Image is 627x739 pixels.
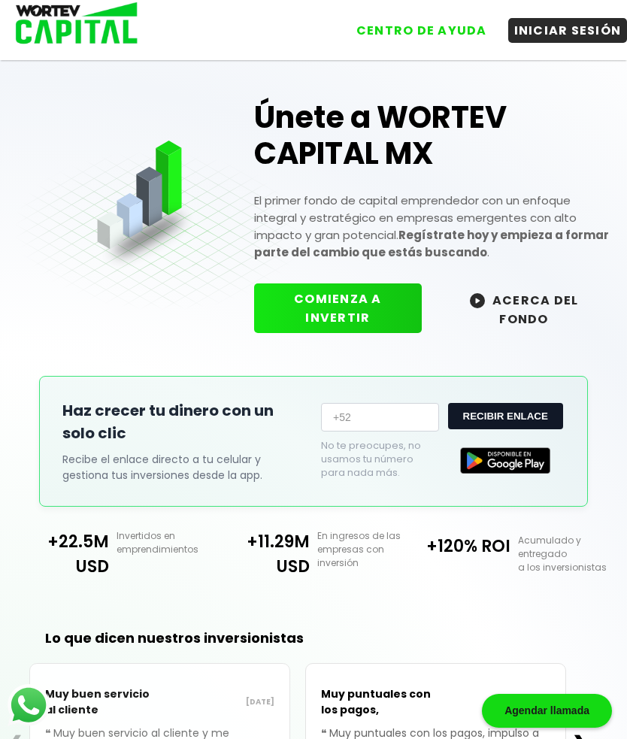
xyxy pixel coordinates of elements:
img: wortev-capital-acerca-del-fondo [470,293,485,308]
p: Acumulado y entregado a los inversionistas [510,534,614,574]
p: Muy puntuales con los pagos, [321,679,436,725]
button: CENTRO DE AYUDA [350,18,493,43]
p: +11.29M USD [214,529,310,579]
button: COMIENZA A INVERTIR [254,283,422,333]
p: +22.5M USD [13,529,109,579]
button: RECIBIR ENLACE [448,403,563,429]
strong: Regístrate hoy y empieza a formar parte del cambio que estás buscando [254,227,609,260]
p: [DATE] [436,696,551,708]
p: El primer fondo de capital emprendedor con un enfoque integral y estratégico en empresas emergent... [254,192,611,261]
button: ACERCA DEL FONDO [437,283,611,335]
p: +120% ROI [413,534,510,559]
p: Muy buen servicio al cliente [45,679,160,725]
a: COMIENZA A INVERTIR [254,309,437,326]
img: logos_whatsapp-icon.242b2217.svg [8,684,50,726]
div: Agendar llamada [482,694,612,728]
img: Google Play [460,447,550,474]
p: [DATE] [160,696,275,708]
p: En ingresos de las empresas con inversión [310,529,413,570]
h2: Haz crecer tu dinero con un solo clic [62,399,306,444]
a: CENTRO DE AYUDA [335,7,493,43]
p: Invertidos en emprendimientos [109,529,213,556]
h1: Únete a WORTEV CAPITAL MX [254,99,611,171]
p: No te preocupes, no usamos tu número para nada más. [321,439,439,480]
p: Recibe el enlace directo a tu celular y gestiona tus inversiones desde la app. [62,452,306,483]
